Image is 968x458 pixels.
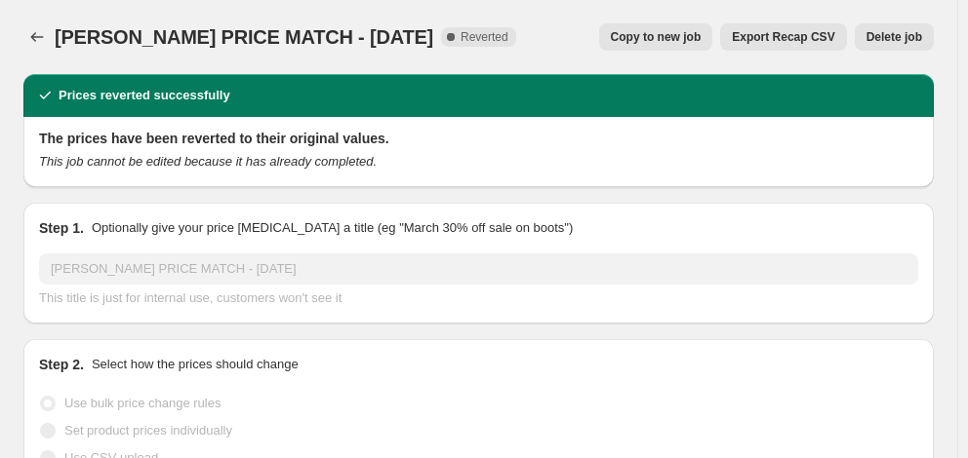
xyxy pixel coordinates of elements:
button: Copy to new job [599,23,713,51]
span: [PERSON_NAME] PRICE MATCH - [DATE] [55,26,433,48]
input: 30% off holiday sale [39,253,918,285]
h2: Step 2. [39,355,84,374]
span: Delete job [867,29,922,45]
span: Use bulk price change rules [64,396,221,410]
h2: The prices have been reverted to their original values. [39,129,918,148]
i: This job cannot be edited because it has already completed. [39,154,377,169]
button: Export Recap CSV [720,23,846,51]
button: Delete job [855,23,934,51]
h2: Prices reverted successfully [59,86,230,105]
h2: Step 1. [39,218,84,238]
span: Export Recap CSV [732,29,834,45]
span: Copy to new job [611,29,702,45]
span: Set product prices individually [64,423,232,438]
button: Price change jobs [23,23,51,51]
p: Select how the prices should change [92,355,299,374]
span: Reverted [461,29,508,45]
p: Optionally give your price [MEDICAL_DATA] a title (eg "March 30% off sale on boots") [92,218,573,238]
span: This title is just for internal use, customers won't see it [39,290,342,305]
